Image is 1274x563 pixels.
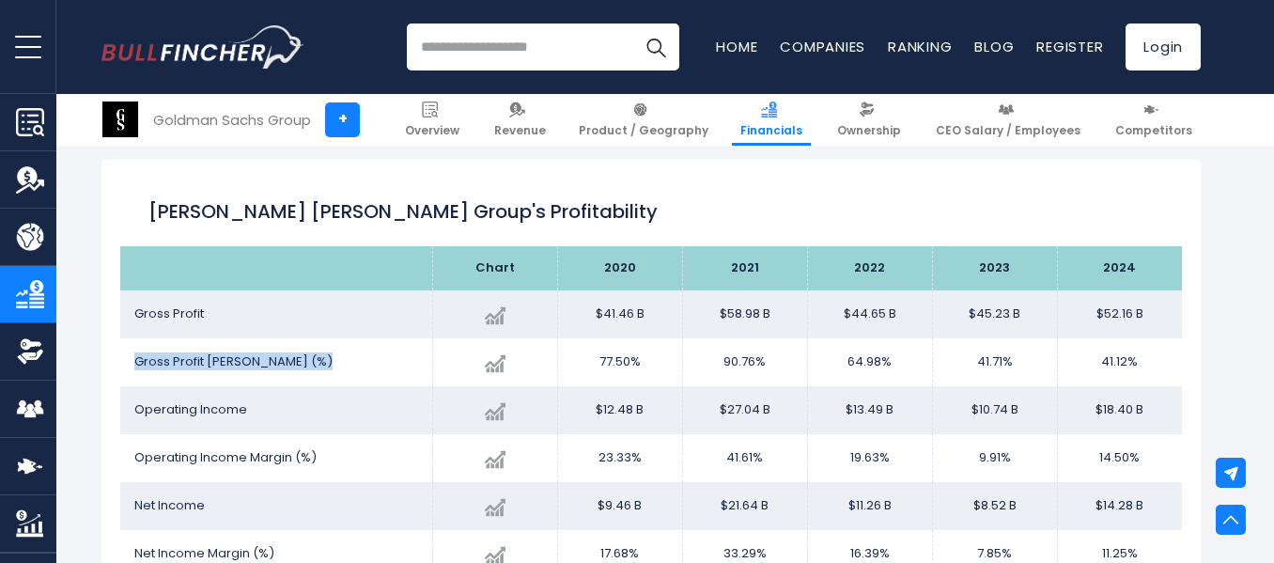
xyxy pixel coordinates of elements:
span: Operating Income Margin (%) [134,448,317,466]
td: $18.40 B [1057,386,1182,434]
td: $41.46 B [557,290,682,338]
td: $14.28 B [1057,482,1182,530]
td: $8.52 B [932,482,1057,530]
td: $11.26 B [807,482,932,530]
td: $45.23 B [932,290,1057,338]
span: Operating Income [134,400,247,418]
img: Bullfincher logo [101,25,304,69]
span: Product / Geography [579,123,708,138]
span: CEO Salary / Employees [936,123,1080,138]
a: Financials [732,94,811,146]
a: Ranking [888,37,952,56]
button: Search [632,23,679,70]
th: 2024 [1057,246,1182,290]
a: Overview [396,94,468,146]
td: 41.61% [682,434,807,482]
td: $27.04 B [682,386,807,434]
span: Competitors [1115,123,1192,138]
a: Login [1126,23,1201,70]
a: Register [1036,37,1103,56]
h2: [PERSON_NAME] [PERSON_NAME] Group's Profitability [148,197,1154,226]
span: Overview [405,123,459,138]
a: Revenue [486,94,554,146]
th: Chart [432,246,557,290]
th: 2021 [682,246,807,290]
span: Net Income [134,496,205,514]
td: $44.65 B [807,290,932,338]
th: 2023 [932,246,1057,290]
span: Financials [740,123,802,138]
img: GS logo [102,102,138,137]
td: 90.76% [682,338,807,386]
td: 19.63% [807,434,932,482]
a: + [325,102,360,137]
td: $52.16 B [1057,290,1182,338]
a: Blog [974,37,1014,56]
td: $13.49 B [807,386,932,434]
span: Gross Profit [134,305,204,322]
td: 23.33% [557,434,682,482]
span: Net Income Margin (%) [134,544,274,562]
td: 64.98% [807,338,932,386]
th: 2020 [557,246,682,290]
td: 41.71% [932,338,1057,386]
td: 41.12% [1057,338,1182,386]
td: $10.74 B [932,386,1057,434]
td: $58.98 B [682,290,807,338]
a: Home [716,37,757,56]
a: Companies [780,37,865,56]
td: $21.64 B [682,482,807,530]
a: Product / Geography [570,94,717,146]
span: Revenue [494,123,546,138]
a: Go to homepage [101,25,303,69]
td: 77.50% [557,338,682,386]
span: Ownership [837,123,901,138]
td: $12.48 B [557,386,682,434]
th: 2022 [807,246,932,290]
a: Ownership [829,94,909,146]
td: 9.91% [932,434,1057,482]
a: Competitors [1107,94,1201,146]
td: $9.46 B [557,482,682,530]
a: CEO Salary / Employees [927,94,1089,146]
span: Gross Profit [PERSON_NAME] (%) [134,352,333,370]
div: Goldman Sachs Group [153,109,311,131]
img: Ownership [16,337,44,366]
td: 14.50% [1057,434,1182,482]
